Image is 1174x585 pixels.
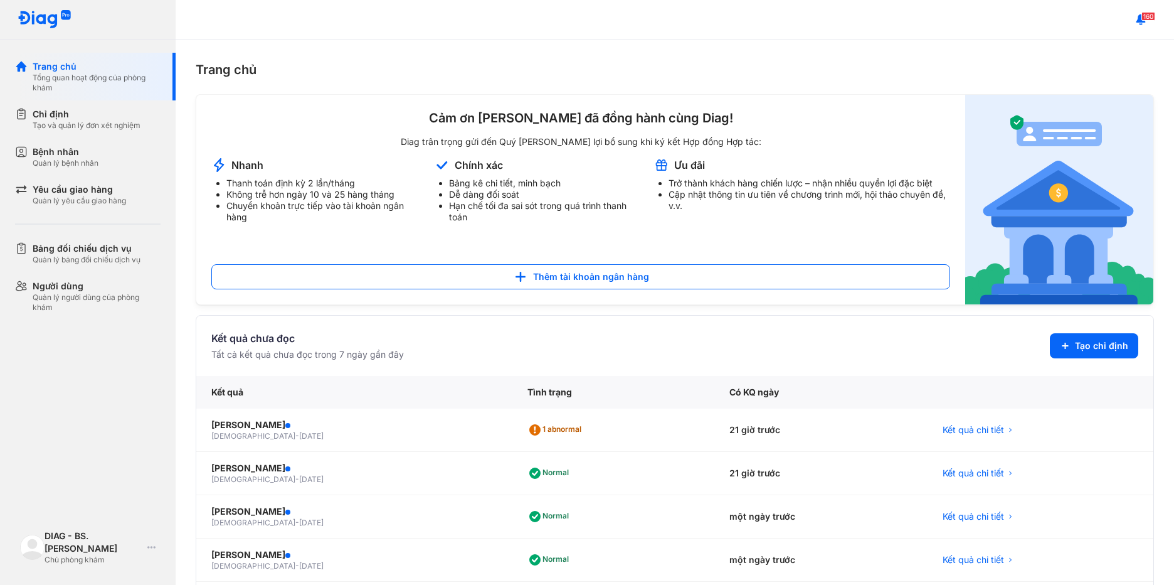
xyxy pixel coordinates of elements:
div: Quản lý bảng đối chiếu dịch vụ [33,255,140,265]
li: Trở thành khách hàng chiến lược – nhận nhiều quyền lợi đặc biệt [669,178,950,189]
div: [PERSON_NAME] [211,462,497,475]
span: [DATE] [299,431,324,441]
div: Người dùng [33,280,161,292]
div: Bảng đối chiếu dịch vụ [33,242,140,255]
li: Dễ dàng đối soát [449,189,639,200]
div: Bệnh nhân [33,146,98,158]
div: Chủ phòng khám [45,555,142,565]
span: - [295,475,299,484]
div: Trang chủ [33,60,161,73]
div: 1 abnormal [527,420,586,440]
div: [PERSON_NAME] [211,419,497,431]
li: Hạn chế tối đa sai sót trong quá trình thanh toán [449,200,639,223]
span: Kết quả chi tiết [943,554,1004,566]
li: Cập nhật thông tin ưu tiên về chương trình mới, hội thảo chuyên đề, v.v. [669,189,950,212]
div: Có KQ ngày [714,376,928,409]
li: Chuyển khoản trực tiếp vào tài khoản ngân hàng [226,200,419,223]
li: Không trễ hơn ngày 10 và 25 hàng tháng [226,189,419,200]
span: - [295,431,299,441]
span: [DATE] [299,561,324,571]
span: [DATE] [299,518,324,527]
div: Quản lý người dùng của phòng khám [33,292,161,313]
img: logo [20,535,45,559]
span: - [295,561,299,571]
img: account-announcement [965,95,1153,304]
div: [PERSON_NAME] [211,505,497,518]
div: một ngày trước [714,539,928,582]
span: [DEMOGRAPHIC_DATA] [211,431,295,441]
div: Chính xác [455,158,503,172]
img: account-announcement [211,158,226,173]
div: [PERSON_NAME] [211,549,497,561]
span: [DATE] [299,475,324,484]
span: Kết quả chi tiết [943,510,1004,523]
div: Kết quả [196,376,512,409]
span: - [295,518,299,527]
div: Normal [527,507,574,527]
div: Nhanh [231,158,263,172]
div: 21 giờ trước [714,452,928,495]
div: Tình trạng [512,376,714,409]
div: Quản lý bệnh nhân [33,158,98,168]
li: Thanh toán định kỳ 2 lần/tháng [226,178,419,189]
div: Tất cả kết quả chưa đọc trong 7 ngày gần đây [211,348,404,361]
img: logo [18,10,71,30]
div: DIAG - BS. [PERSON_NAME] [45,530,142,555]
span: Tạo chỉ định [1075,340,1128,352]
div: Normal [527,463,574,483]
span: Kết quả chi tiết [943,467,1004,480]
div: Kết quả chưa đọc [211,331,404,346]
span: [DEMOGRAPHIC_DATA] [211,475,295,484]
span: Kết quả chi tiết [943,424,1004,436]
button: Thêm tài khoản ngân hàng [211,264,950,289]
div: 21 giờ trước [714,409,928,452]
li: Bảng kê chi tiết, minh bạch [449,178,639,189]
div: Tổng quan hoạt động của phòng khám [33,73,161,93]
div: Tạo và quản lý đơn xét nghiệm [33,121,140,131]
div: Yêu cầu giao hàng [33,183,126,196]
img: account-announcement [434,158,450,173]
span: [DEMOGRAPHIC_DATA] [211,518,295,527]
div: Trang chủ [196,60,1154,79]
span: 160 [1141,12,1155,21]
div: Diag trân trọng gửi đến Quý [PERSON_NAME] lợi bổ sung khi ký kết Hợp đồng Hợp tác: [211,136,950,148]
div: Ưu đãi [674,158,705,172]
button: Tạo chỉ định [1050,333,1138,358]
div: một ngày trước [714,495,928,539]
div: Normal [527,550,574,570]
div: Quản lý yêu cầu giao hàng [33,196,126,206]
span: [DEMOGRAPHIC_DATA] [211,561,295,571]
img: account-announcement [653,158,669,173]
div: Chỉ định [33,108,140,121]
div: Cảm ơn [PERSON_NAME] đã đồng hành cùng Diag! [211,110,950,126]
